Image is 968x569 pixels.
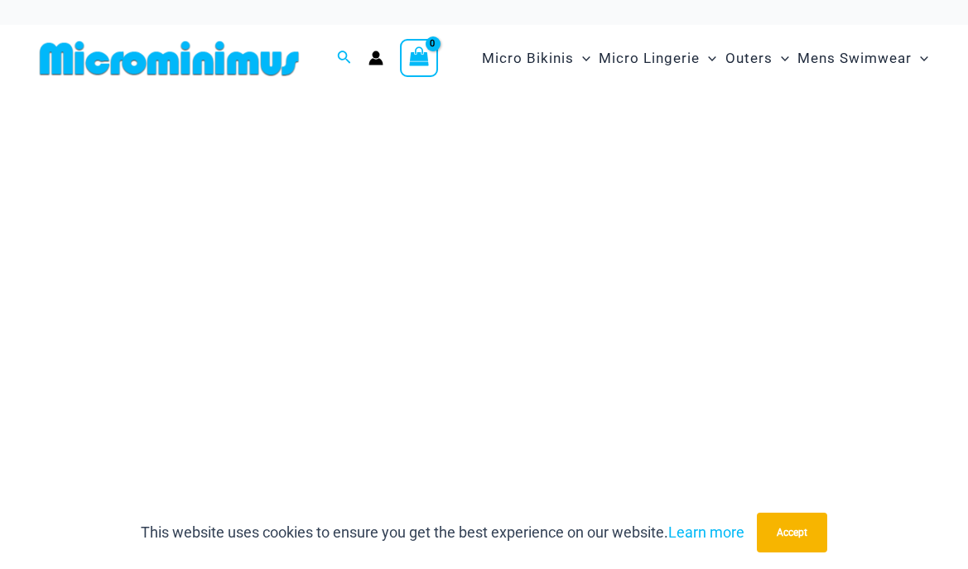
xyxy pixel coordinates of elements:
span: Micro Bikinis [482,37,574,80]
a: OutersMenu ToggleMenu Toggle [721,33,793,84]
a: View Shopping Cart, empty [400,39,438,77]
a: Learn more [668,523,744,541]
a: Search icon link [337,48,352,69]
span: Menu Toggle [912,37,928,80]
span: Menu Toggle [773,37,789,80]
nav: Site Navigation [475,31,935,86]
span: Menu Toggle [700,37,716,80]
img: MM SHOP LOGO FLAT [33,40,306,77]
a: Account icon link [368,51,383,65]
p: This website uses cookies to ensure you get the best experience on our website. [141,520,744,545]
span: Mens Swimwear [797,37,912,80]
span: Outers [725,37,773,80]
a: Mens SwimwearMenu ToggleMenu Toggle [793,33,932,84]
a: Micro BikinisMenu ToggleMenu Toggle [478,33,595,84]
span: Menu Toggle [574,37,590,80]
a: Micro LingerieMenu ToggleMenu Toggle [595,33,720,84]
span: Micro Lingerie [599,37,700,80]
button: Accept [757,513,827,552]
